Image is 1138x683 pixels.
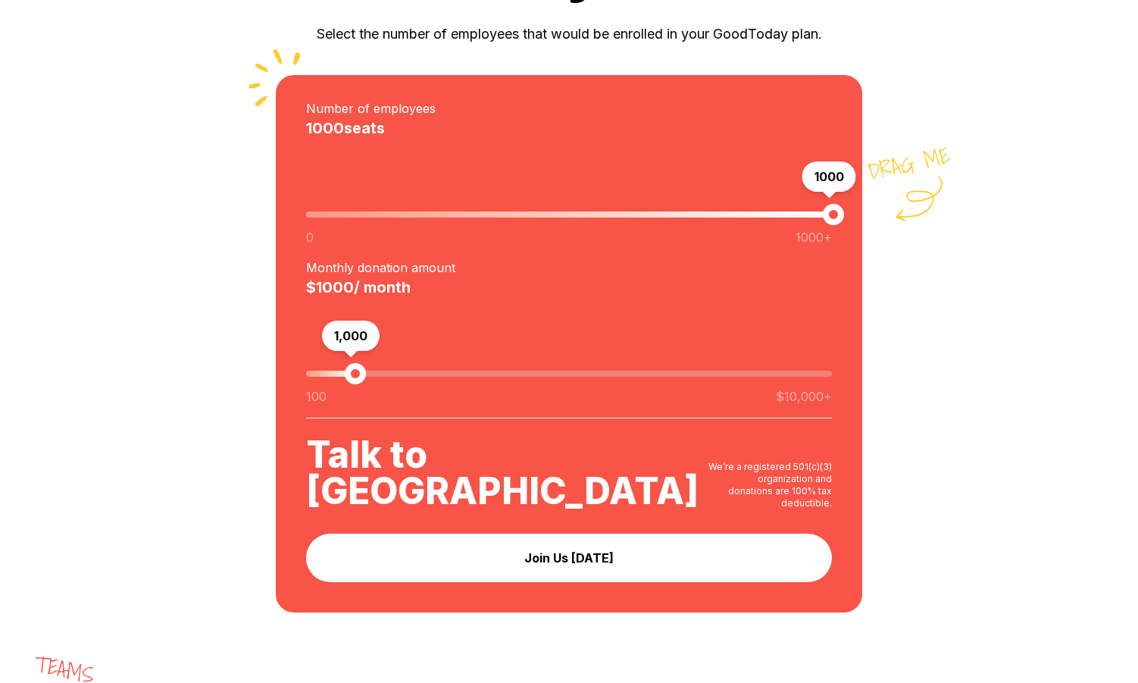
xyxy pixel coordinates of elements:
div: 1000+ [796,228,832,246]
div: $10,000+ [776,387,832,406]
span: 1,000 [322,321,380,351]
span: $ 1000 / month [306,277,832,298]
p: We’re a registered 501(c)(3) organization and donations are 100% tax deductible. [699,461,832,509]
span: Number of employees [306,99,832,117]
span: 1000 seats [306,117,832,139]
a: Join Us [DATE] [306,534,832,582]
div: drag me [865,137,973,186]
span: Monthly donation amount [306,258,832,277]
span: 1000 [802,161,856,192]
div: 100 [306,387,776,406]
span: Talk to [GEOGRAPHIC_DATA] [306,437,699,509]
div: 0 [306,228,796,246]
